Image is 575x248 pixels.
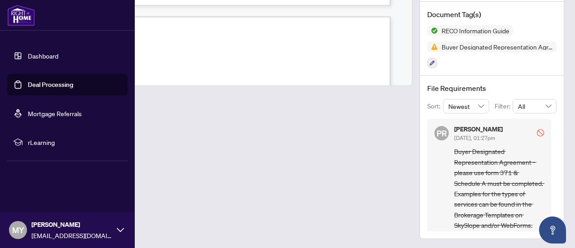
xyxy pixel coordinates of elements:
[448,99,484,113] span: Newest
[537,129,544,136] span: stop
[31,220,112,230] span: [PERSON_NAME]
[454,126,503,132] h5: [PERSON_NAME]
[518,99,551,113] span: All
[12,224,24,236] span: MY
[454,146,544,230] span: Buyer Designated Representation Agreement - please use form 371 & Schedule A must be completed. E...
[427,83,557,94] h4: File Requirements
[539,216,566,243] button: Open asap
[427,41,438,52] img: Status Icon
[31,230,112,240] span: [EMAIL_ADDRESS][DOMAIN_NAME]
[454,135,495,141] span: [DATE], 01:27pm
[438,44,557,50] span: Buyer Designated Representation Agreement
[438,27,513,34] span: RECO Information Guide
[495,101,513,111] p: Filter:
[28,81,73,89] a: Deal Processing
[427,25,438,36] img: Status Icon
[437,127,447,140] span: PR
[427,101,443,111] p: Sort:
[28,109,82,117] a: Mortgage Referrals
[28,52,58,60] a: Dashboard
[427,9,557,20] h4: Document Tag(s)
[28,137,121,147] span: rLearning
[7,5,35,26] img: logo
